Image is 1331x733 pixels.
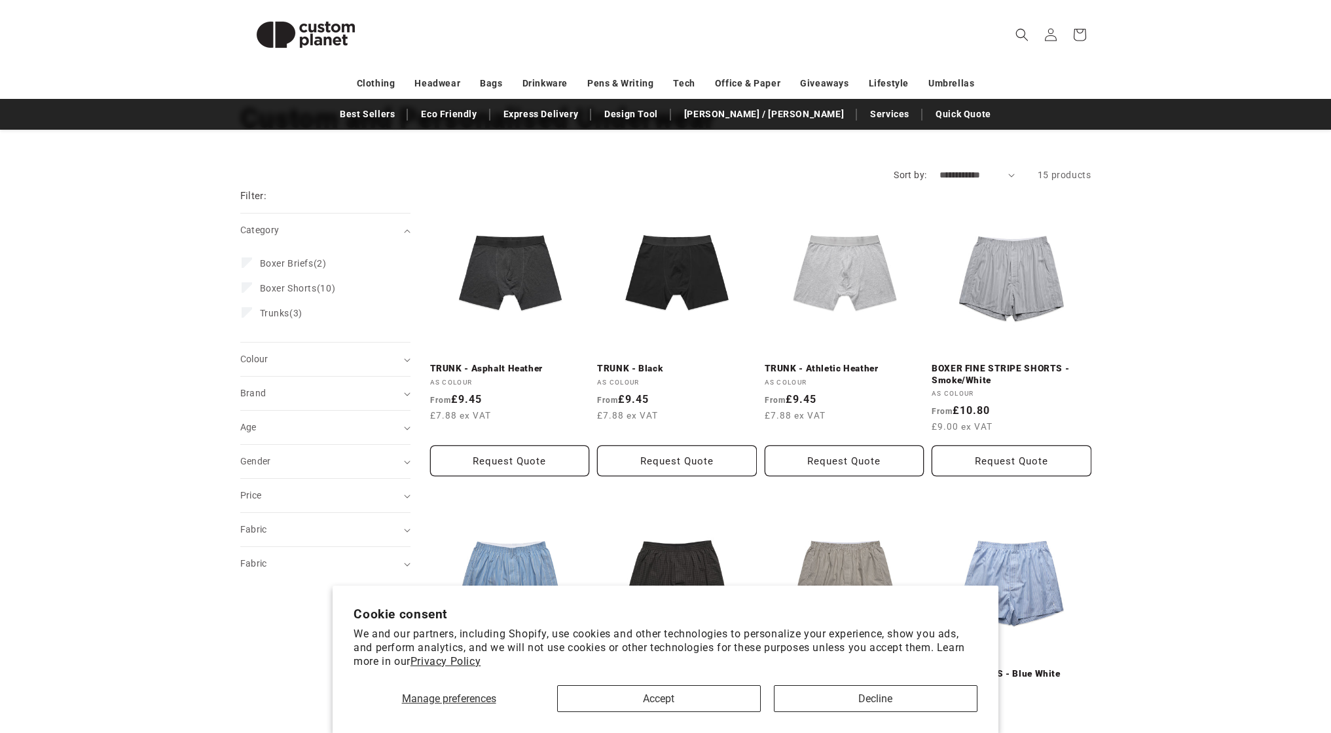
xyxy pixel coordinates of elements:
[333,103,401,126] a: Best Sellers
[240,411,410,444] summary: Age (0 selected)
[260,258,314,269] span: Boxer Briefs
[240,5,371,64] img: Custom Planet
[240,225,280,235] span: Category
[240,354,268,364] span: Colour
[430,445,590,476] button: Request Quote
[678,103,850,126] a: [PERSON_NAME] / [PERSON_NAME]
[240,558,267,569] span: Fabric
[774,685,977,712] button: Decline
[1038,170,1091,180] span: 15 products
[240,343,410,376] summary: Colour (0 selected)
[1008,20,1036,49] summary: Search
[410,655,481,667] a: Privacy Policy
[894,170,926,180] label: Sort by:
[240,524,267,535] span: Fabric
[932,445,1091,476] button: Request Quote
[260,307,302,319] span: (3)
[1112,592,1331,733] iframe: Chat Widget
[240,547,410,580] summary: Fabric (0 selected)
[598,103,665,126] a: Design Tool
[240,214,410,247] summary: Category (0 selected)
[260,282,336,294] span: (10)
[597,445,757,476] button: Request Quote
[597,363,757,375] a: TRUNK - Black
[260,257,327,269] span: (2)
[522,72,568,95] a: Drinkware
[354,628,977,668] p: We and our partners, including Shopify, use cookies and other technologies to personalize your ex...
[932,668,1091,680] a: BOXER SHORTS - Blue White
[414,103,483,126] a: Eco Friendly
[480,72,502,95] a: Bags
[800,72,848,95] a: Giveaways
[240,490,262,500] span: Price
[240,445,410,478] summary: Gender (0 selected)
[932,363,1091,386] a: BOXER FINE STRIPE SHORTS - Smoke/White
[869,72,909,95] a: Lifestyle
[673,72,695,95] a: Tech
[765,363,924,375] a: TRUNK - Athletic Heather
[240,189,267,204] h2: Filter:
[715,72,780,95] a: Office & Paper
[260,283,317,293] span: Boxer Shorts
[260,308,290,318] span: Trunks
[497,103,585,126] a: Express Delivery
[240,422,257,432] span: Age
[240,513,410,546] summary: Fabric (0 selected)
[240,479,410,512] summary: Price
[402,692,496,705] span: Manage preferences
[557,685,761,712] button: Accept
[929,103,998,126] a: Quick Quote
[354,685,544,712] button: Manage preferences
[765,445,924,476] button: Request Quote
[240,377,410,410] summary: Brand (0 selected)
[864,103,916,126] a: Services
[430,363,590,375] a: TRUNK - Asphalt Heather
[414,72,460,95] a: Headwear
[928,72,974,95] a: Umbrellas
[354,607,977,622] h2: Cookie consent
[587,72,653,95] a: Pens & Writing
[240,388,266,398] span: Brand
[240,456,271,466] span: Gender
[357,72,395,95] a: Clothing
